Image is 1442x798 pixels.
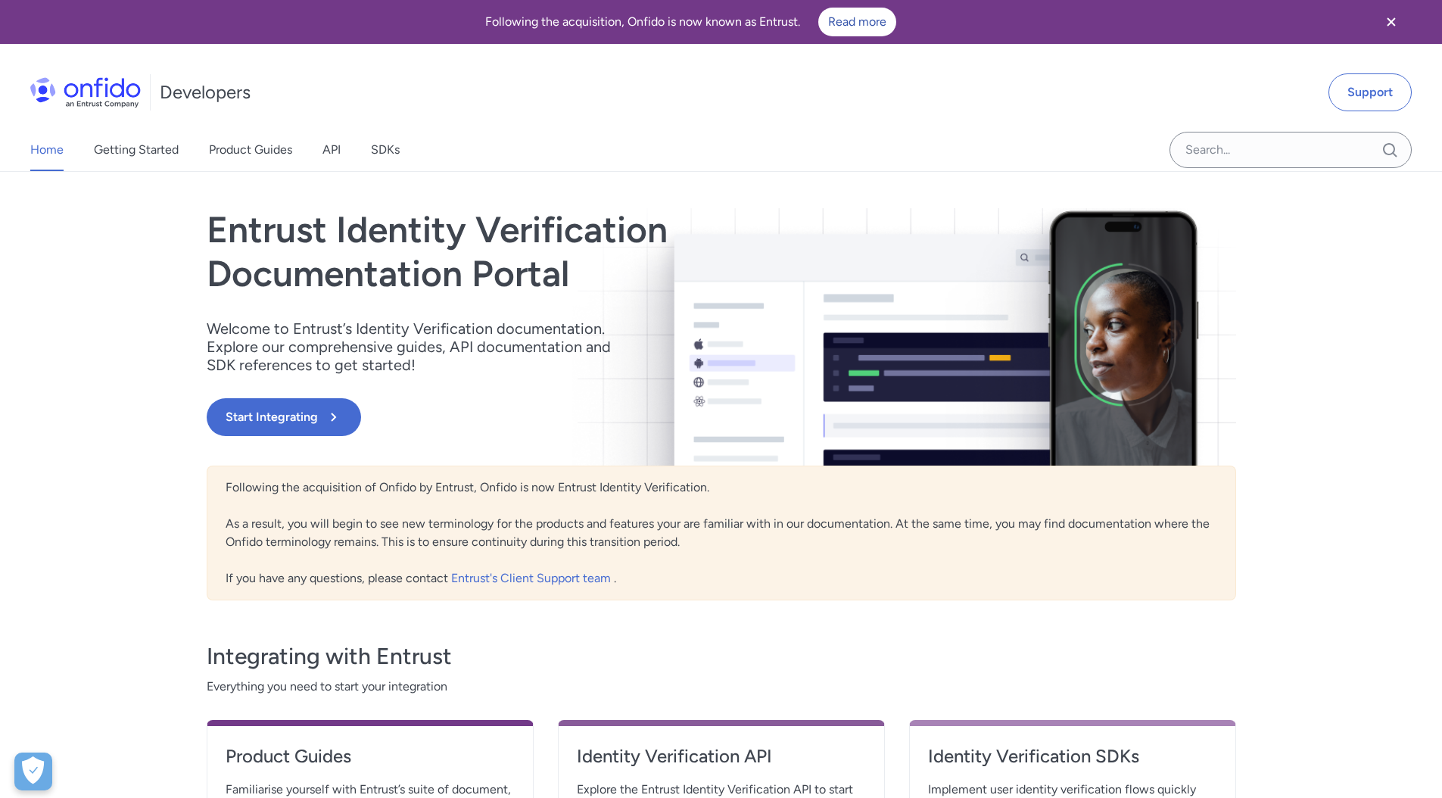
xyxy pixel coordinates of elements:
[14,753,52,790] button: Open Preferences
[207,208,927,295] h1: Entrust Identity Verification Documentation Portal
[207,398,927,436] a: Start Integrating
[18,8,1363,36] div: Following the acquisition, Onfido is now known as Entrust.
[30,77,141,108] img: Onfido Logo
[1382,13,1400,31] svg: Close banner
[577,744,866,781] a: Identity Verification API
[928,744,1217,768] h4: Identity Verification SDKs
[207,398,361,436] button: Start Integrating
[94,129,179,171] a: Getting Started
[207,678,1236,696] span: Everything you need to start your integration
[226,744,515,781] a: Product Guides
[207,466,1236,600] div: Following the acquisition of Onfido by Entrust, Onfido is now Entrust Identity Verification. As a...
[209,129,292,171] a: Product Guides
[1169,132,1412,168] input: Onfido search input field
[451,571,614,585] a: Entrust's Client Support team
[160,80,251,104] h1: Developers
[928,744,1217,781] a: Identity Verification SDKs
[30,129,64,171] a: Home
[371,129,400,171] a: SDKs
[1328,73,1412,111] a: Support
[207,641,1236,672] h3: Integrating with Entrust
[226,744,515,768] h4: Product Guides
[577,744,866,768] h4: Identity Verification API
[322,129,341,171] a: API
[1363,3,1419,41] button: Close banner
[207,320,631,374] p: Welcome to Entrust’s Identity Verification documentation. Explore our comprehensive guides, API d...
[14,753,52,790] div: Cookie Preferences
[818,8,896,36] a: Read more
